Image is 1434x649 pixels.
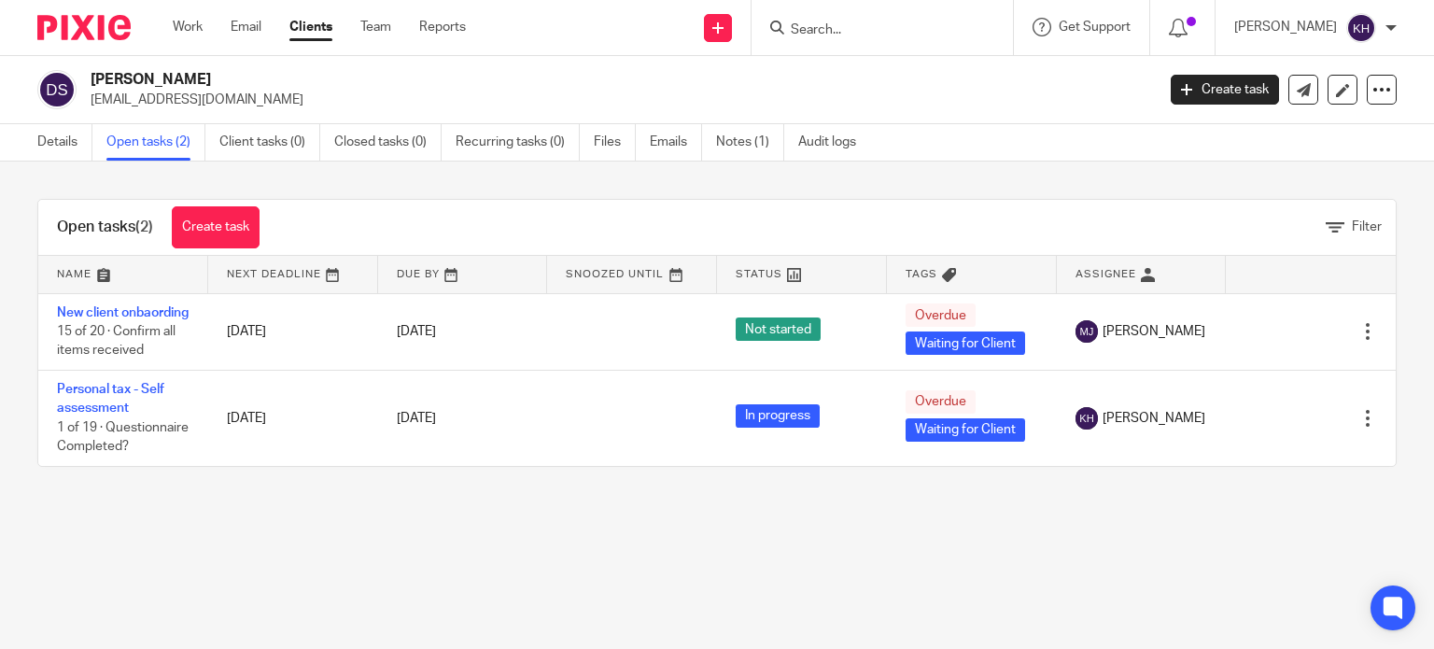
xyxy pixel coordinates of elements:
span: Not started [736,317,821,341]
td: [DATE] [208,370,378,465]
td: [DATE] [208,293,378,370]
a: Recurring tasks (0) [456,124,580,161]
a: Audit logs [798,124,870,161]
img: svg%3E [1075,407,1098,430]
span: [PERSON_NAME] [1103,322,1205,341]
a: Clients [289,18,332,36]
p: [PERSON_NAME] [1234,18,1337,36]
img: svg%3E [1346,13,1376,43]
a: New client onbaording [57,306,189,319]
img: svg%3E [37,70,77,109]
a: Create task [172,206,260,248]
a: Closed tasks (0) [334,124,442,161]
a: Files [594,124,636,161]
span: Waiting for Client [906,332,1025,355]
a: Personal tax - Self assessment [57,383,164,415]
h2: [PERSON_NAME] [91,70,933,90]
a: Open tasks (2) [106,124,205,161]
h1: Open tasks [57,218,153,237]
span: Snoozed Until [566,269,664,279]
span: Overdue [906,303,976,327]
a: Team [360,18,391,36]
a: Details [37,124,92,161]
img: Pixie [37,15,131,40]
a: Notes (1) [716,124,784,161]
a: Emails [650,124,702,161]
a: Reports [419,18,466,36]
span: In progress [736,404,820,428]
span: Filter [1352,220,1382,233]
span: Waiting for Client [906,418,1025,442]
span: 1 of 19 · Questionnaire Completed? [57,421,189,454]
span: Status [736,269,782,279]
span: [DATE] [397,325,436,338]
a: Client tasks (0) [219,124,320,161]
a: Email [231,18,261,36]
span: [DATE] [397,412,436,425]
span: 15 of 20 · Confirm all items received [57,325,176,358]
span: Tags [906,269,937,279]
img: svg%3E [1075,320,1098,343]
a: Work [173,18,203,36]
span: Overdue [906,390,976,414]
span: Get Support [1059,21,1131,34]
p: [EMAIL_ADDRESS][DOMAIN_NAME] [91,91,1143,109]
span: [PERSON_NAME] [1103,409,1205,428]
span: (2) [135,219,153,234]
input: Search [789,22,957,39]
a: Create task [1171,75,1279,105]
